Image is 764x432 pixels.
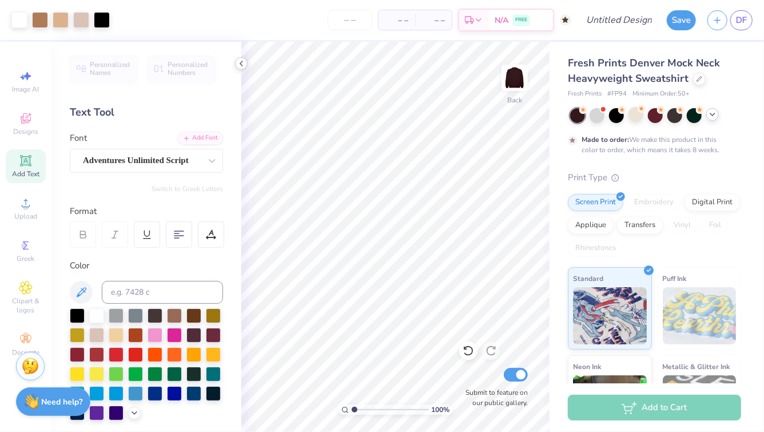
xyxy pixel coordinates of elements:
[568,217,614,234] div: Applique
[685,194,740,211] div: Digital Print
[663,360,730,372] span: Metallic & Glitter Ink
[568,56,720,85] span: Fresh Prints Denver Mock Neck Heavyweight Sweatshirt
[736,14,747,27] span: DF
[666,217,698,234] div: Vinyl
[577,9,661,31] input: Untitled Design
[13,85,39,94] span: Image AI
[582,135,629,144] strong: Made to order:
[503,66,526,89] img: Back
[607,89,627,99] span: # FP94
[13,127,38,136] span: Designs
[70,105,223,120] div: Text Tool
[573,360,601,372] span: Neon Ink
[663,272,687,284] span: Puff Ink
[102,281,223,304] input: e.g. 7428 c
[627,194,681,211] div: Embroidery
[17,254,35,263] span: Greek
[152,184,223,193] button: Switch to Greek Letters
[90,61,130,77] span: Personalized Names
[582,134,722,155] div: We make this product in this color to order, which means it takes 8 weeks.
[573,287,647,344] img: Standard
[42,397,83,407] strong: Need help?
[70,259,223,272] div: Color
[168,61,208,77] span: Personalized Numbers
[568,171,741,184] div: Print Type
[632,89,690,99] span: Minimum Order: 50 +
[6,296,46,315] span: Clipart & logos
[568,89,602,99] span: Fresh Prints
[12,169,39,179] span: Add Text
[459,387,528,408] label: Submit to feature on our public gallery.
[70,205,224,218] div: Format
[702,217,729,234] div: Foil
[178,132,223,145] div: Add Font
[568,194,623,211] div: Screen Print
[495,14,508,26] span: N/A
[422,14,445,26] span: – –
[432,405,450,415] span: 100 %
[70,132,87,145] label: Font
[667,10,696,30] button: Save
[12,348,39,357] span: Decorate
[730,10,753,30] a: DF
[14,212,37,221] span: Upload
[515,16,527,24] span: FREE
[617,217,663,234] div: Transfers
[507,95,522,105] div: Back
[568,240,623,257] div: Rhinestones
[663,287,737,344] img: Puff Ink
[385,14,408,26] span: – –
[328,10,372,30] input: – –
[573,272,603,284] span: Standard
